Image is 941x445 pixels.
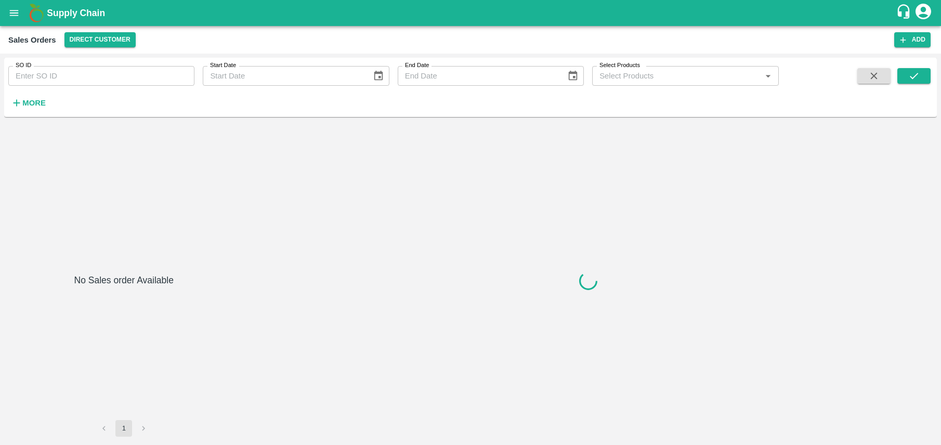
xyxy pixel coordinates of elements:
button: page 1 [115,420,132,437]
label: Start Date [210,61,236,70]
b: Supply Chain [47,8,105,18]
input: Select Products [595,69,758,83]
strong: More [22,99,46,107]
input: End Date [398,66,559,86]
button: Choose date [369,66,388,86]
input: Start Date [203,66,364,86]
button: Open [761,69,775,83]
div: customer-support [896,4,914,22]
label: Select Products [599,61,640,70]
label: End Date [405,61,429,70]
button: Choose date [563,66,583,86]
button: Add [894,32,931,47]
h6: No Sales order Available [74,273,174,420]
a: Supply Chain [47,6,896,20]
button: open drawer [2,1,26,25]
nav: pagination navigation [94,420,153,437]
button: Select DC [64,32,136,47]
button: More [8,94,48,112]
img: logo [26,3,47,23]
div: account of current user [914,2,933,24]
div: Sales Orders [8,33,56,47]
label: SO ID [16,61,31,70]
input: Enter SO ID [8,66,194,86]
